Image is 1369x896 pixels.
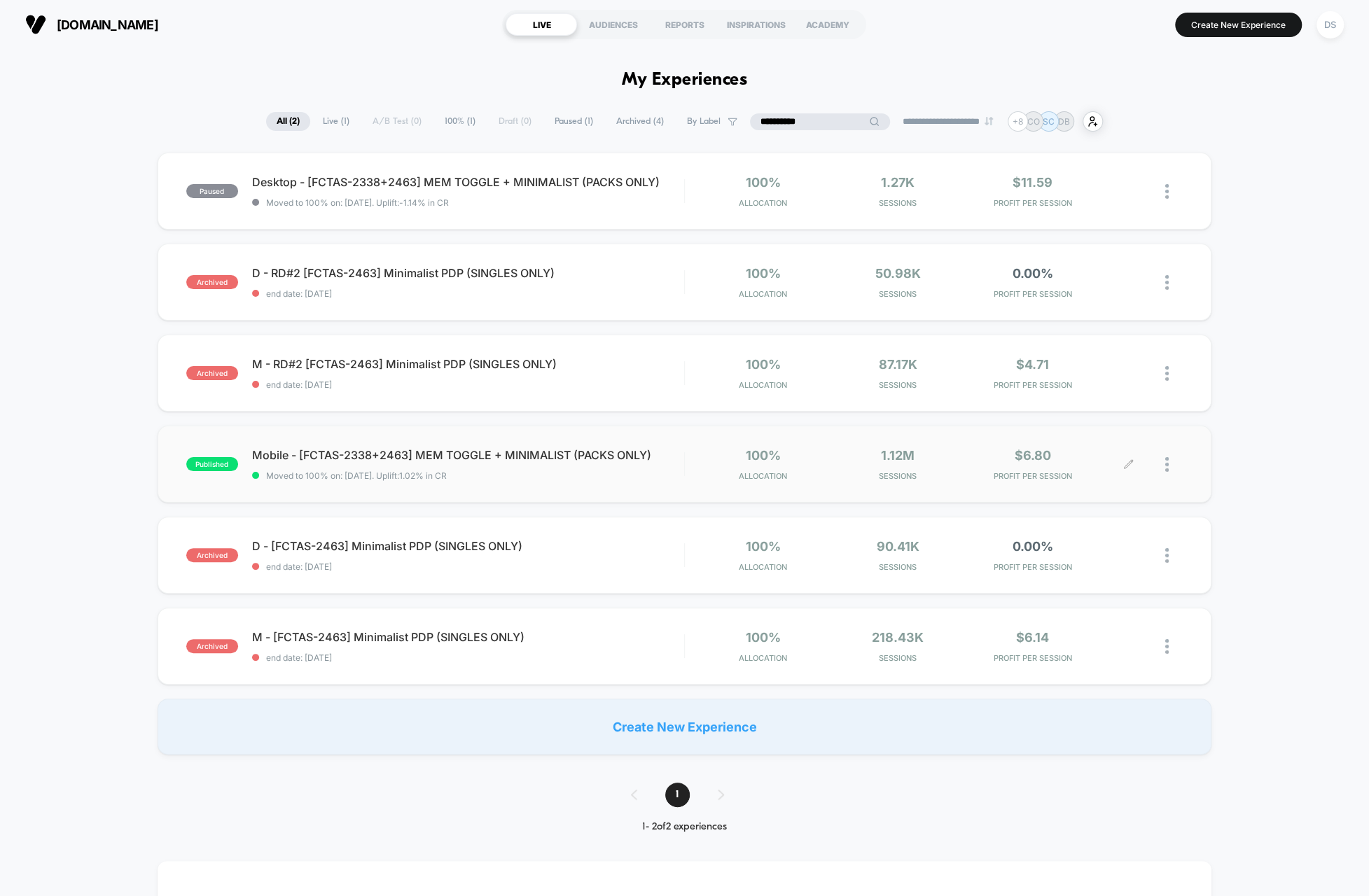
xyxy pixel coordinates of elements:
span: D - [FCTAS-2463] Minimalist PDP (SINGLES ONLY) [252,539,684,553]
span: Allocation [739,198,787,208]
span: archived [186,639,238,653]
div: Create New Experience [158,699,1211,755]
div: + 8 [1008,111,1028,132]
span: By Label [687,116,721,127]
div: LIVE [506,13,577,36]
p: SC [1043,116,1055,127]
span: end date: [DATE] [252,652,684,663]
span: 50.98k [875,266,921,281]
span: 100% [746,630,781,645]
span: PROFIT PER SESSION [968,653,1097,663]
span: Desktop - [FCTAS-2338+2463] MEM TOGGLE + MINIMALIST (PACKS ONLY) [252,175,684,189]
span: D - RD#2 [FCTAS-2463] Minimalist PDP (SINGLES ONLY) [252,266,684,280]
img: close [1165,184,1169,199]
span: PROFIT PER SESSION [968,562,1097,572]
img: close [1165,639,1169,654]
span: $11.59 [1013,175,1052,190]
span: 87.17k [879,357,917,372]
span: published [186,457,238,471]
span: 218.43k [872,630,924,645]
span: M - RD#2 [FCTAS-2463] Minimalist PDP (SINGLES ONLY) [252,357,684,371]
span: end date: [DATE] [252,379,684,390]
span: Sessions [834,471,962,481]
h1: My Experiences [622,70,747,90]
img: close [1165,366,1169,381]
span: Sessions [834,562,962,572]
span: Live ( 1 ) [312,112,360,131]
button: DS [1312,10,1348,39]
p: DB [1058,116,1070,127]
span: Paused ( 1 ) [544,112,604,131]
span: 0.00% [1013,266,1053,281]
button: Create New Experience [1175,13,1302,37]
span: Sessions [834,653,962,663]
span: $6.14 [1016,630,1049,645]
span: Sessions [834,289,962,299]
span: archived [186,275,238,289]
span: Sessions [834,198,962,208]
span: 100% [746,266,781,281]
span: Archived ( 4 ) [606,112,674,131]
img: Visually logo [25,14,46,35]
span: M - [FCTAS-2463] Minimalist PDP (SINGLES ONLY) [252,630,684,644]
img: close [1165,275,1169,290]
span: [DOMAIN_NAME] [57,17,158,32]
span: Moved to 100% on: [DATE] . Uplift: 1.02% in CR [266,470,447,481]
span: end date: [DATE] [252,288,684,299]
span: $4.71 [1016,357,1049,372]
span: 100% [746,357,781,372]
button: [DOMAIN_NAME] [21,13,162,36]
span: archived [186,366,238,380]
span: archived [186,548,238,562]
div: ACADEMY [791,13,863,36]
span: 1.27k [881,175,915,190]
span: PROFIT PER SESSION [968,289,1097,299]
span: Allocation [739,380,787,390]
span: 1 [665,783,690,807]
span: 100% [746,539,781,554]
span: 0.00% [1013,539,1053,554]
p: CO [1027,116,1040,127]
img: close [1165,548,1169,563]
div: AUDIENCES [577,13,648,36]
div: REPORTS [648,13,720,36]
span: Allocation [739,471,787,481]
span: All ( 2 ) [266,112,310,131]
span: Allocation [739,562,787,572]
span: 100% [746,448,781,463]
span: 100% [746,175,781,190]
span: PROFIT PER SESSION [968,380,1097,390]
span: 90.41k [877,539,919,554]
div: 1 - 2 of 2 experiences [617,821,752,833]
span: PROFIT PER SESSION [968,471,1097,481]
span: paused [186,184,238,198]
span: Sessions [834,380,962,390]
span: Moved to 100% on: [DATE] . Uplift: -1.14% in CR [266,197,449,208]
span: 100% ( 1 ) [434,112,486,131]
img: close [1165,457,1169,472]
span: PROFIT PER SESSION [968,198,1097,208]
span: Allocation [739,289,787,299]
span: end date: [DATE] [252,561,684,572]
span: Allocation [739,653,787,663]
span: $6.80 [1015,448,1051,463]
span: Mobile - [FCTAS-2338+2463] MEM TOGGLE + MINIMALIST (PACKS ONLY) [252,448,684,462]
div: DS [1316,11,1344,38]
span: 1.12M [881,448,915,463]
img: end [985,117,993,125]
div: INSPIRATIONS [720,13,791,36]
